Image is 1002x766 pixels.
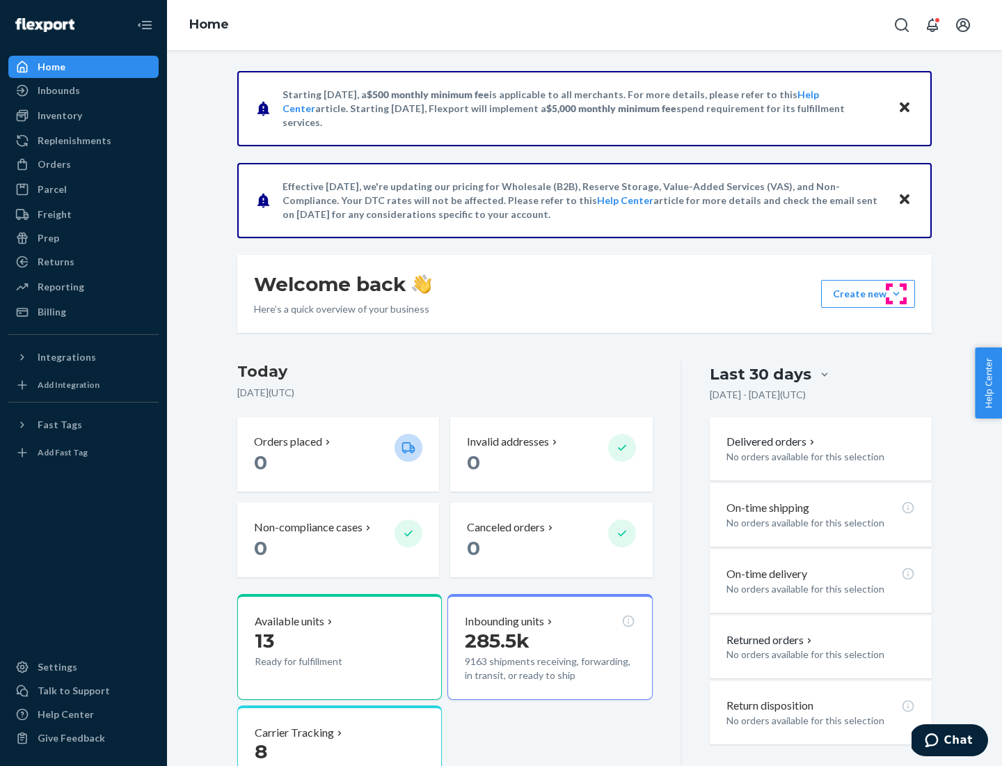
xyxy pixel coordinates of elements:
a: Home [189,17,229,32]
a: Freight [8,203,159,226]
p: Return disposition [726,698,813,714]
div: Freight [38,208,72,221]
h3: Today [237,361,653,383]
p: [DATE] - [DATE] ( UTC ) [710,388,806,402]
button: Fast Tags [8,414,159,436]
button: Orders placed 0 [237,417,439,492]
p: [DATE] ( UTC ) [237,386,653,400]
button: Help Center [975,347,1002,419]
div: Orders [38,157,71,171]
p: On-time shipping [726,500,809,516]
p: No orders available for this selection [726,714,915,728]
div: Give Feedback [38,731,105,745]
span: 0 [467,536,480,560]
span: 0 [467,451,480,474]
div: Integrations [38,350,96,364]
button: Delivered orders [726,434,818,450]
a: Parcel [8,178,159,201]
span: 13 [255,629,274,652]
a: Help Center [597,194,653,206]
img: Flexport logo [15,18,74,32]
p: No orders available for this selection [726,582,915,596]
button: Integrations [8,346,159,368]
p: Effective [DATE], we're updating our pricing for Wholesale (B2B), Reserve Storage, Value-Added Se... [283,180,884,221]
p: Available units [255,613,324,630]
div: Fast Tags [38,418,82,432]
button: Create new [821,280,915,308]
span: $5,000 monthly minimum fee [546,102,676,114]
div: Home [38,60,65,74]
button: Inbounding units285.5k9163 shipments receiving, forwarding, in transit, or ready to ship [447,594,652,700]
a: Add Fast Tag [8,441,159,464]
div: Reporting [38,280,84,294]
div: Prep [38,231,59,245]
div: Replenishments [38,134,111,148]
button: Talk to Support [8,680,159,702]
a: Prep [8,227,159,249]
a: Orders [8,153,159,175]
div: Add Integration [38,379,100,391]
div: Add Fast Tag [38,446,88,458]
button: Non-compliance cases 0 [237,503,439,577]
div: Billing [38,305,66,319]
p: Non-compliance cases [254,519,363,536]
iframe: Opens a widget where you can chat to one of our agents [912,724,988,759]
span: $500 monthly minimum fee [367,88,489,100]
button: Close [896,98,914,118]
p: No orders available for this selection [726,648,915,662]
a: Help Center [8,703,159,726]
span: 8 [255,740,267,763]
p: Here’s a quick overview of your business [254,302,431,316]
button: Returned orders [726,632,815,648]
p: On-time delivery [726,566,807,582]
button: Close [896,190,914,210]
span: 0 [254,536,267,560]
a: Reporting [8,276,159,298]
span: 285.5k [465,629,530,652]
h1: Welcome back [254,272,431,297]
span: 0 [254,451,267,474]
button: Open notifications [918,11,946,39]
button: Open Search Box [888,11,916,39]
button: Canceled orders 0 [450,503,652,577]
p: Invalid addresses [467,434,549,450]
a: Inbounds [8,79,159,102]
a: Settings [8,656,159,678]
p: No orders available for this selection [726,450,915,464]
p: Canceled orders [467,519,545,536]
p: No orders available for this selection [726,516,915,530]
button: Close Navigation [131,11,159,39]
a: Home [8,56,159,78]
p: Ready for fulfillment [255,655,383,669]
div: Parcel [38,182,67,196]
p: Inbounding units [465,613,544,630]
a: Add Integration [8,374,159,396]
button: Available units13Ready for fulfillment [237,594,442,700]
div: Talk to Support [38,684,110,698]
a: Inventory [8,104,159,127]
p: Orders placed [254,434,322,450]
p: 9163 shipments receiving, forwarding, in transit, or ready to ship [465,655,635,682]
button: Give Feedback [8,727,159,749]
button: Open account menu [949,11,977,39]
a: Billing [8,301,159,323]
button: Invalid addresses 0 [450,417,652,492]
div: Help Center [38,708,94,721]
a: Replenishments [8,130,159,152]
div: Inventory [38,109,82,123]
img: hand-wave emoji [412,274,431,294]
p: Carrier Tracking [255,725,334,741]
p: Starting [DATE], a is applicable to all merchants. For more details, please refer to this article... [283,88,884,130]
div: Inbounds [38,84,80,97]
div: Returns [38,255,74,269]
a: Returns [8,251,159,273]
div: Last 30 days [710,364,811,385]
div: Settings [38,660,77,674]
ol: breadcrumbs [178,5,240,45]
